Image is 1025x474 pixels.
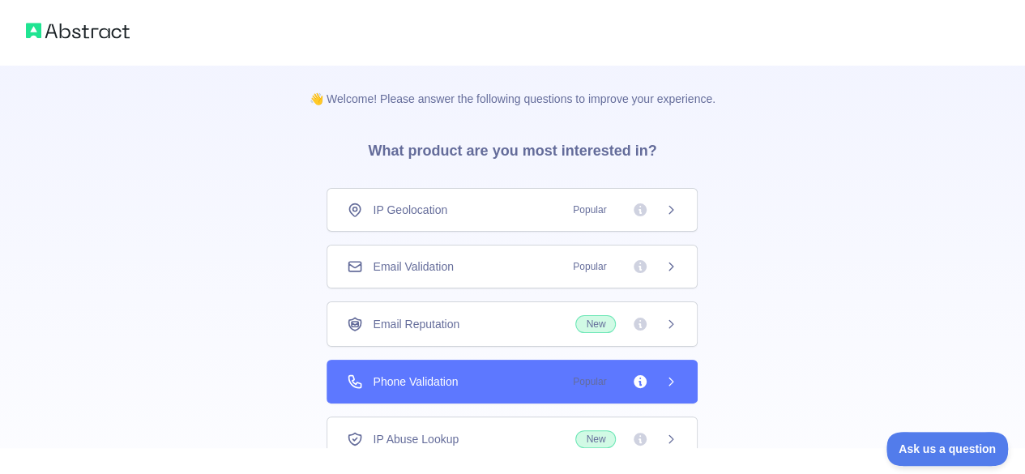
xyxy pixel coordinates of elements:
[342,107,682,188] h3: What product are you most interested in?
[373,258,453,275] span: Email Validation
[563,202,616,218] span: Popular
[373,431,459,447] span: IP Abuse Lookup
[575,430,616,448] span: New
[26,19,130,42] img: Abstract logo
[373,374,458,390] span: Phone Validation
[886,432,1009,466] iframe: Toggle Customer Support
[575,315,616,333] span: New
[563,374,616,390] span: Popular
[373,202,447,218] span: IP Geolocation
[284,65,741,107] p: 👋 Welcome! Please answer the following questions to improve your experience.
[373,316,459,332] span: Email Reputation
[563,258,616,275] span: Popular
